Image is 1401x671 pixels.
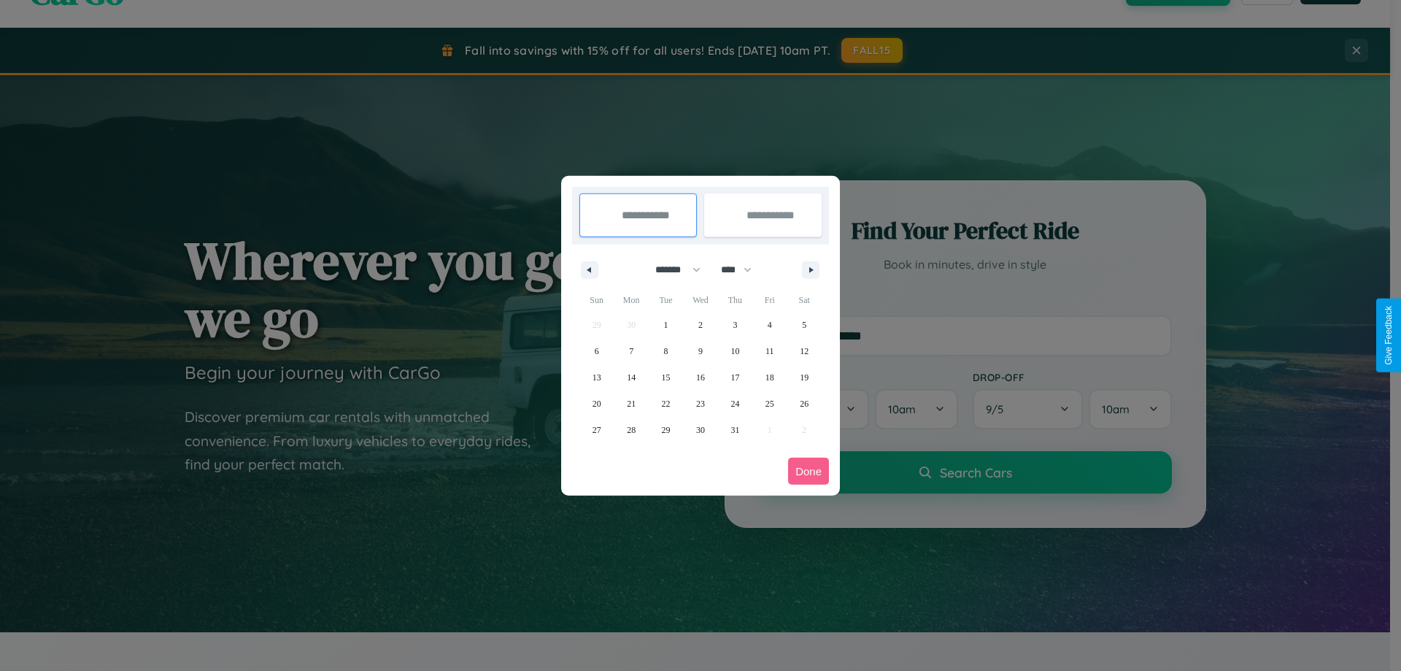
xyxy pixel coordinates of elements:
[595,338,599,364] span: 6
[593,391,601,417] span: 20
[802,312,806,338] span: 5
[696,364,705,391] span: 16
[730,338,739,364] span: 10
[730,391,739,417] span: 24
[614,364,648,391] button: 14
[683,288,717,312] span: Wed
[787,391,822,417] button: 26
[718,391,752,417] button: 24
[696,417,705,443] span: 30
[730,417,739,443] span: 31
[718,312,752,338] button: 3
[698,338,703,364] span: 9
[787,364,822,391] button: 19
[579,391,614,417] button: 20
[662,364,671,391] span: 15
[683,364,717,391] button: 16
[696,391,705,417] span: 23
[627,364,636,391] span: 14
[649,312,683,338] button: 1
[629,338,633,364] span: 7
[593,364,601,391] span: 13
[752,338,787,364] button: 11
[718,338,752,364] button: 10
[800,338,808,364] span: 12
[627,391,636,417] span: 21
[649,338,683,364] button: 8
[649,417,683,443] button: 29
[649,391,683,417] button: 22
[579,338,614,364] button: 6
[788,458,829,485] button: Done
[718,417,752,443] button: 31
[683,391,717,417] button: 23
[765,364,774,391] span: 18
[579,364,614,391] button: 13
[730,364,739,391] span: 17
[752,288,787,312] span: Fri
[752,391,787,417] button: 25
[614,417,648,443] button: 28
[649,288,683,312] span: Tue
[1383,306,1394,365] div: Give Feedback
[718,364,752,391] button: 17
[698,312,703,338] span: 2
[787,312,822,338] button: 5
[765,391,774,417] span: 25
[649,364,683,391] button: 15
[768,312,772,338] span: 4
[683,417,717,443] button: 30
[718,288,752,312] span: Thu
[787,288,822,312] span: Sat
[683,338,717,364] button: 9
[664,338,668,364] span: 8
[752,312,787,338] button: 4
[627,417,636,443] span: 28
[765,338,774,364] span: 11
[733,312,737,338] span: 3
[683,312,717,338] button: 2
[614,338,648,364] button: 7
[614,288,648,312] span: Mon
[593,417,601,443] span: 27
[800,364,808,391] span: 19
[614,391,648,417] button: 21
[579,288,614,312] span: Sun
[664,312,668,338] span: 1
[800,391,808,417] span: 26
[579,417,614,443] button: 27
[752,364,787,391] button: 18
[662,391,671,417] span: 22
[787,338,822,364] button: 12
[662,417,671,443] span: 29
